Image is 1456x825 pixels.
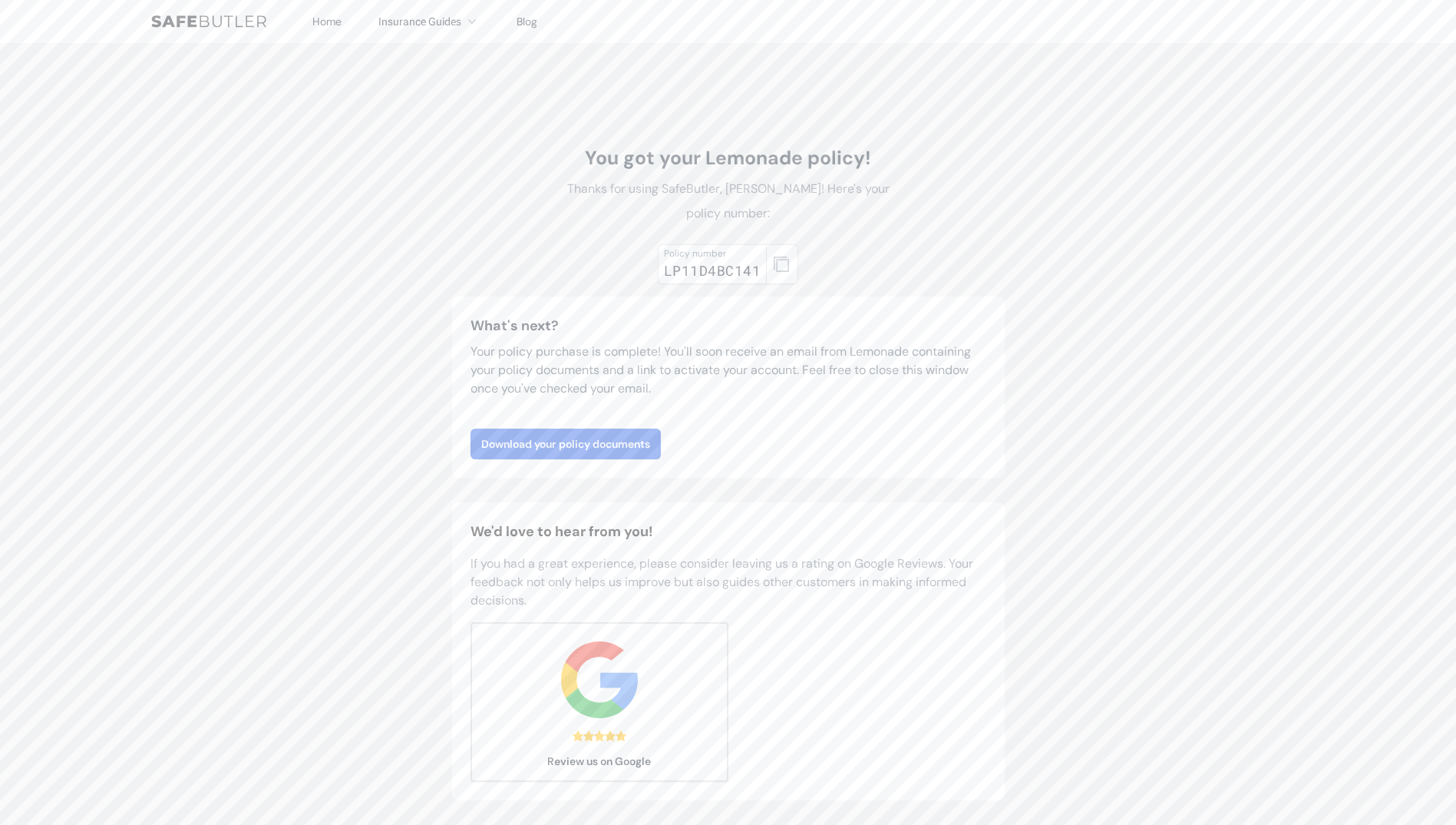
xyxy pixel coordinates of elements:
[312,15,342,28] a: Home
[470,622,728,782] a: Review us on Google
[470,521,986,542] h2: We'd love to hear from you!
[556,146,900,171] h1: You got your Lemonade policy!
[470,429,661,459] a: Download your policy documents
[470,343,986,398] p: Your policy purchase is complete! You'll soon receive an email from Lemonade containing your poli...
[561,641,638,718] img: google.svg
[573,731,626,741] div: 5.0
[664,260,761,281] div: LP11D4BC141
[471,754,728,769] span: Review us on Google
[378,12,480,31] button: Insurance Guides
[517,15,537,28] a: Blog
[470,555,986,610] p: If you had a great experience, please consider leaving us a rating on Google Reviews. Your feedba...
[151,15,266,28] img: SafeButler Text Logo
[556,177,900,226] p: Thanks for using SafeButler, [PERSON_NAME]! Here's your policy number:
[470,315,986,336] h3: What's next?
[664,247,761,260] div: Policy number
